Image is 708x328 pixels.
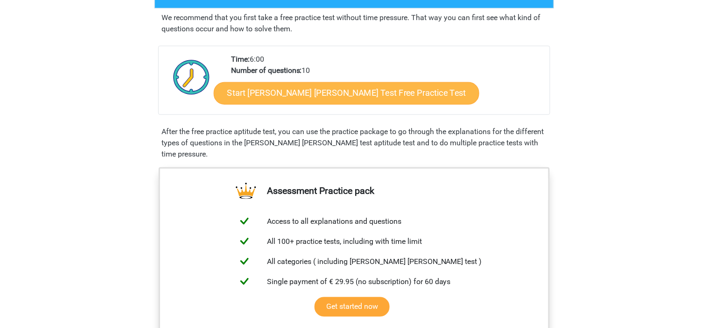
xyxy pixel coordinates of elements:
b: Time: [231,55,250,64]
div: 6:00 10 [224,54,549,114]
div: After the free practice aptitude test, you can use the practice package to go through the explana... [158,126,550,160]
b: Number of questions: [231,66,302,75]
p: We recommend that you first take a free practice test without time pressure. That way you can fir... [162,12,547,35]
a: Start [PERSON_NAME] [PERSON_NAME] Test Free Practice Test [214,82,479,105]
a: Get started now [315,297,390,317]
img: Clock [168,54,215,100]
